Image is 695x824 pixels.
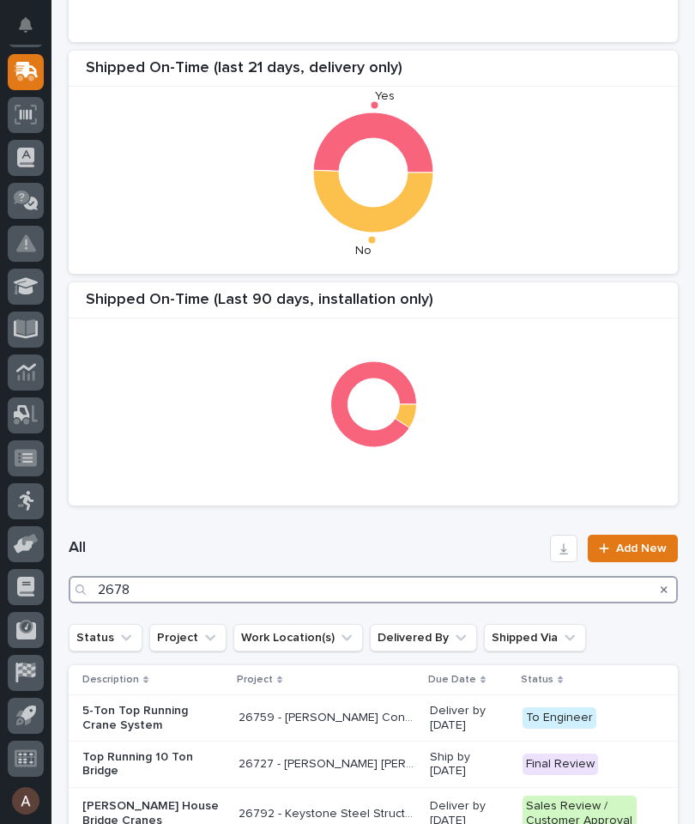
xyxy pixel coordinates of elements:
button: Work Location(s) [233,624,363,651]
span: Add New [616,542,667,554]
div: To Engineer [523,707,596,729]
p: 26792 - Keystone Steel Structures - Wolfe House [239,803,419,821]
h1: All [69,538,543,559]
p: Ship by [DATE] [430,750,510,779]
button: Delivered By [370,624,477,651]
p: Project [237,670,273,689]
div: Notifications [21,17,44,45]
text: No [355,245,372,257]
button: users-avatar [8,783,44,819]
a: Add New [588,535,678,562]
input: Search [69,576,678,603]
p: Description [82,670,139,689]
p: 5-Ton Top Running Crane System [82,704,225,733]
p: Top Running 10 Ton Bridge [82,750,225,779]
button: Status [69,624,142,651]
p: Deliver by [DATE] [430,704,510,733]
p: Status [521,670,553,689]
button: Notifications [8,7,44,43]
p: 26759 - Robinson Construction - Warsaw Public Works Street Department 5T Bridge Crane [239,707,419,725]
div: Shipped On-Time (Last 90 days, installation only) [69,291,678,319]
tr: Top Running 10 Ton Bridge26727 - [PERSON_NAME] [PERSON_NAME] Company - AF Steel - 10 Ton Bridges2... [69,741,678,787]
p: Due Date [428,670,476,689]
p: 26727 - Deshazo Crane Company - AF Steel - 10 Ton Bridges [239,754,419,772]
button: Project [149,624,227,651]
text: Yes [375,90,395,102]
div: Final Review [523,754,598,775]
div: Shipped On-Time (last 21 days, delivery only) [69,59,678,88]
button: Shipped Via [484,624,586,651]
tr: 5-Ton Top Running Crane System26759 - [PERSON_NAME] Construction - [GEOGRAPHIC_DATA] Department 5... [69,695,678,742]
